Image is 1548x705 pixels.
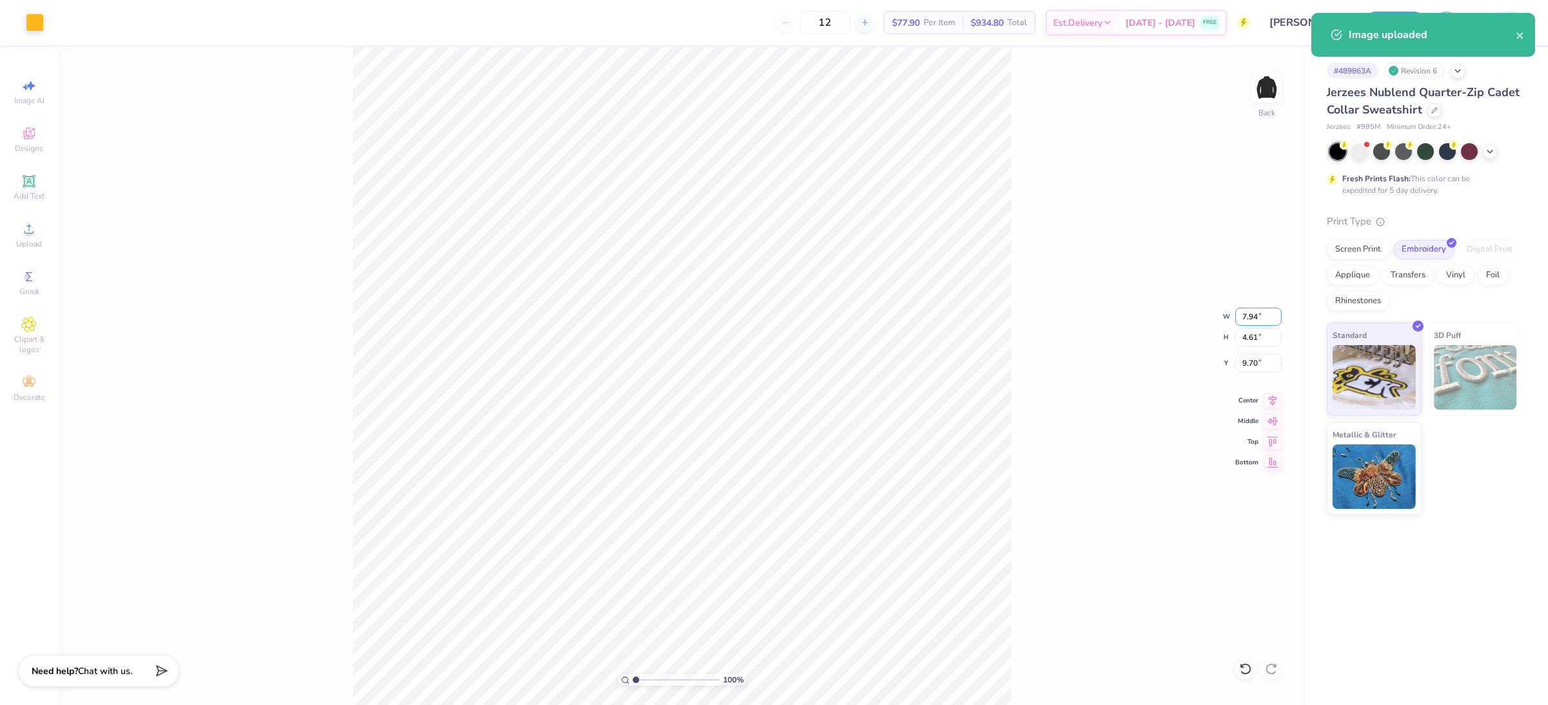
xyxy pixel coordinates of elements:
[1007,16,1027,30] span: Total
[1235,417,1258,426] span: Middle
[1342,174,1411,184] strong: Fresh Prints Flash:
[971,16,1004,30] span: $934.80
[1254,75,1280,101] img: Back
[924,16,955,30] span: Per Item
[1349,27,1516,43] div: Image uploaded
[723,674,744,686] span: 100 %
[1327,240,1389,259] div: Screen Print
[1126,16,1195,30] span: [DATE] - [DATE]
[15,143,43,154] span: Designs
[1235,396,1258,405] span: Center
[1258,107,1275,119] div: Back
[1333,345,1416,410] img: Standard
[1327,214,1522,229] div: Print Type
[1327,84,1520,117] span: Jerzees Nublend Quarter-Zip Cadet Collar Sweatshirt
[1235,437,1258,446] span: Top
[1327,63,1378,79] div: # 489863A
[1333,328,1367,342] span: Standard
[1434,328,1461,342] span: 3D Puff
[14,95,45,106] span: Image AI
[78,665,132,677] span: Chat with us.
[1327,122,1350,133] span: Jerzees
[1327,292,1389,311] div: Rhinestones
[1478,266,1508,285] div: Foil
[1385,63,1444,79] div: Revision 6
[1203,18,1216,27] span: FREE
[1327,266,1378,285] div: Applique
[19,286,39,297] span: Greek
[6,334,52,355] span: Clipart & logos
[1333,444,1416,509] img: Metallic & Glitter
[1356,122,1380,133] span: # 995M
[1387,122,1451,133] span: Minimum Order: 24 +
[1333,428,1396,441] span: Metallic & Glitter
[1434,345,1517,410] img: 3D Puff
[1053,16,1102,30] span: Est. Delivery
[800,11,850,34] input: – –
[1260,10,1354,35] input: Untitled Design
[1458,240,1521,259] div: Digital Print
[1235,458,1258,467] span: Bottom
[14,392,45,402] span: Decorate
[1393,240,1454,259] div: Embroidery
[1438,266,1474,285] div: Vinyl
[892,16,920,30] span: $77.90
[14,191,45,201] span: Add Text
[1382,266,1434,285] div: Transfers
[32,665,78,677] strong: Need help?
[16,239,42,249] span: Upload
[1342,173,1501,196] div: This color can be expedited for 5 day delivery.
[1516,27,1525,43] button: close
